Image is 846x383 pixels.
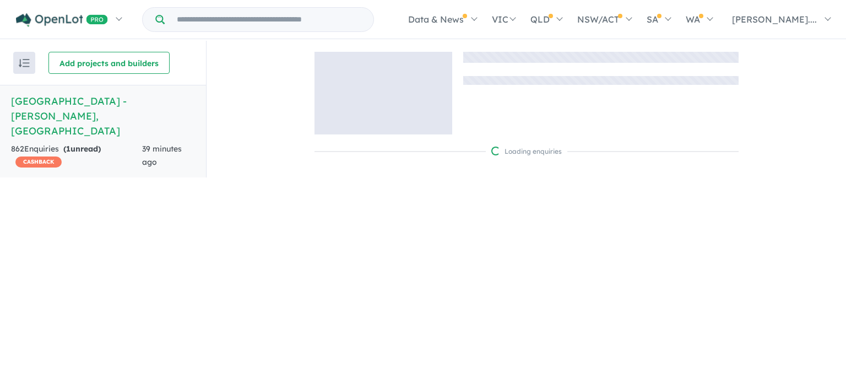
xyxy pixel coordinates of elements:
[11,94,195,138] h5: [GEOGRAPHIC_DATA] - [PERSON_NAME] , [GEOGRAPHIC_DATA]
[142,144,182,167] span: 39 minutes ago
[732,14,817,25] span: [PERSON_NAME]....
[15,157,62,168] span: CASHBACK
[16,13,108,27] img: Openlot PRO Logo White
[48,52,170,74] button: Add projects and builders
[491,146,562,157] div: Loading enquiries
[66,144,70,154] span: 1
[167,8,371,31] input: Try estate name, suburb, builder or developer
[63,144,101,154] strong: ( unread)
[11,143,142,169] div: 862 Enquir ies
[19,59,30,67] img: sort.svg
